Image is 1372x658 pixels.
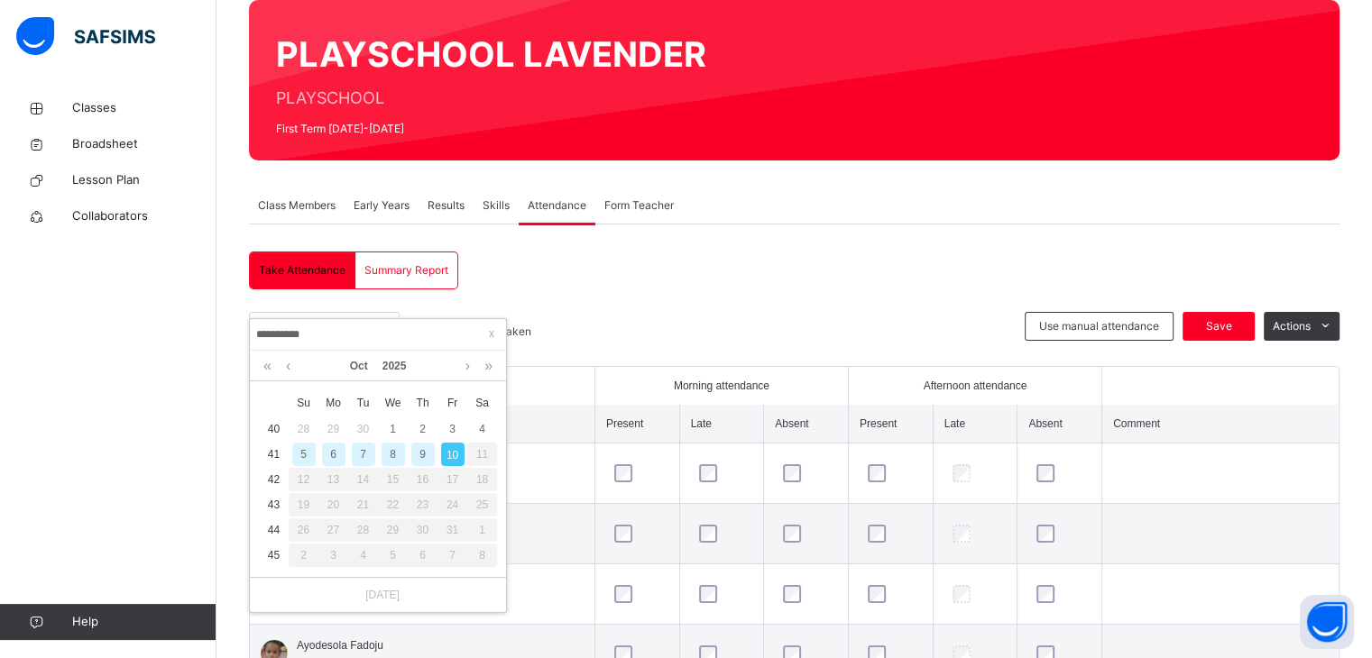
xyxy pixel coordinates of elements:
div: 13 [318,468,348,491]
div: 28 [348,518,378,542]
td: October 23, 2025 [408,492,437,517]
a: Next month (PageDown) [461,351,474,381]
div: 14 [348,468,378,491]
div: 30 [352,417,375,441]
span: Take Attendance [259,262,345,279]
td: October 8, 2025 [378,442,408,467]
span: Afternoon attendance [924,378,1027,394]
div: 20 [318,493,348,516]
td: September 30, 2025 [348,416,378,442]
div: 30 [408,518,437,542]
th: Wed [378,389,408,416]
td: November 1, 2025 [467,517,497,543]
td: October 12, 2025 [289,467,318,492]
span: Save [1196,318,1241,334]
div: 3 [441,417,465,441]
td: September 29, 2025 [318,416,348,442]
td: November 5, 2025 [378,543,408,568]
div: 16 [408,468,437,491]
td: October 27, 2025 [318,517,348,543]
td: November 6, 2025 [408,543,437,568]
td: October 1, 2025 [378,416,408,442]
th: Fri [437,389,467,416]
span: Broadsheet [72,135,216,153]
td: 42 [259,467,289,492]
td: October 31, 2025 [437,517,467,543]
div: 29 [378,518,408,542]
td: October 11, 2025 [467,442,497,467]
div: 4 [471,417,494,441]
td: October 17, 2025 [437,467,467,492]
td: September 28, 2025 [289,416,318,442]
div: 21 [348,493,378,516]
a: [DATE] [356,587,400,603]
td: November 7, 2025 [437,543,467,568]
td: October 10, 2025 [437,442,467,467]
div: 3 [318,544,348,567]
td: October 14, 2025 [348,467,378,492]
div: 8 [382,443,405,466]
div: 1 [467,518,497,542]
div: 11 [467,443,497,466]
span: Fr [437,395,467,411]
th: Absent [764,405,849,443]
th: Present [848,405,933,443]
span: Classes [72,99,216,117]
div: 28 [292,417,316,441]
span: Collaborators [72,207,216,225]
div: 9 [411,443,435,466]
div: 26 [289,518,318,542]
td: October 13, 2025 [318,467,348,492]
div: 6 [408,544,437,567]
th: Thu [408,389,437,416]
td: October 5, 2025 [289,442,318,467]
td: October 25, 2025 [467,492,497,517]
div: 17 [437,468,467,491]
td: October 16, 2025 [408,467,437,492]
span: Form Teacher [604,197,674,214]
span: Help [72,613,216,631]
td: 41 [259,442,289,467]
th: Comment [1101,405,1339,443]
td: November 3, 2025 [318,543,348,568]
div: 23 [408,493,437,516]
td: October 28, 2025 [348,517,378,543]
td: October 15, 2025 [378,467,408,492]
td: October 9, 2025 [408,442,437,467]
a: Next year (Control + right) [480,351,497,381]
a: Previous month (PageUp) [281,351,295,381]
th: Present [594,405,679,443]
div: 2 [289,544,318,567]
div: 18 [467,468,497,491]
div: 24 [437,493,467,516]
img: safsims [16,17,155,55]
td: October 30, 2025 [408,517,437,543]
span: Lesson Plan [72,171,216,189]
span: Tu [348,395,378,411]
th: Sat [467,389,497,416]
a: Oct [343,351,375,381]
span: Class Members [258,197,336,214]
div: 19 [289,493,318,516]
td: October 2, 2025 [408,416,437,442]
td: October 22, 2025 [378,492,408,517]
td: October 7, 2025 [348,442,378,467]
span: Sa [467,395,497,411]
div: 10 [441,443,465,466]
td: October 3, 2025 [437,416,467,442]
span: Morning attendance [674,378,769,394]
td: October 21, 2025 [348,492,378,517]
div: 4 [348,544,378,567]
span: Early Years [354,197,410,214]
div: 7 [437,544,467,567]
div: 12 [289,468,318,491]
div: 15 [378,468,408,491]
td: 43 [259,492,289,517]
div: 7 [352,443,375,466]
td: 44 [259,517,289,543]
td: October 26, 2025 [289,517,318,543]
span: Ayodesola Fadoju [297,637,383,653]
th: Absent [1017,405,1102,443]
div: 5 [292,443,316,466]
span: Results [428,197,465,214]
